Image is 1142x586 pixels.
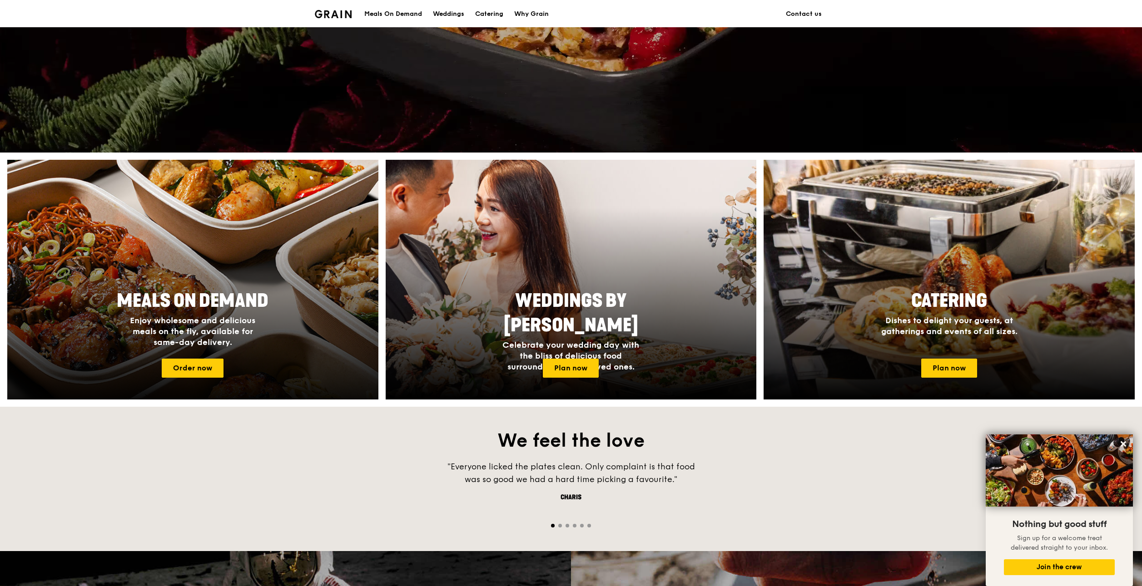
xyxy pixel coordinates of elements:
[558,524,562,527] span: Go to slide 2
[1012,519,1107,530] span: Nothing but good stuff
[130,315,255,347] span: Enjoy wholesome and delicious meals on the fly, available for same-day delivery.
[7,160,378,399] a: Meals On DemandEnjoy wholesome and delicious meals on the fly, available for same-day delivery.Or...
[509,0,554,28] a: Why Grain
[386,160,757,399] img: weddings-card.4f3003b8.jpg
[1011,534,1108,552] span: Sign up for a welcome treat delivered straight to your inbox.
[1116,437,1131,451] button: Close
[780,0,827,28] a: Contact us
[162,359,223,378] a: Order now
[921,359,977,378] a: Plan now
[1004,559,1115,575] button: Join the crew
[470,0,509,28] a: Catering
[551,524,555,527] span: Go to slide 1
[435,460,707,486] div: "Everyone licked the plates clean. Only complaint is that food was so good we had a hard time pic...
[514,0,549,28] div: Why Grain
[475,0,503,28] div: Catering
[504,290,638,336] span: Weddings by [PERSON_NAME]
[117,290,268,312] span: Meals On Demand
[881,315,1018,336] span: Dishes to delight your guests, at gatherings and events of all sizes.
[543,359,599,378] a: Plan now
[386,160,757,399] a: Weddings by [PERSON_NAME]Celebrate your wedding day with the bliss of delicious food surrounded b...
[427,0,470,28] a: Weddings
[764,160,1135,399] a: CateringDishes to delight your guests, at gatherings and events of all sizes.Plan now
[587,524,591,527] span: Go to slide 6
[435,493,707,502] div: Charis
[911,290,987,312] span: Catering
[433,0,464,28] div: Weddings
[573,524,576,527] span: Go to slide 4
[315,10,352,18] img: Grain
[764,160,1135,399] img: catering-card.e1cfaf3e.jpg
[580,524,584,527] span: Go to slide 5
[364,0,422,28] div: Meals On Demand
[986,434,1133,507] img: DSC07876-Edit02-Large.jpeg
[566,524,569,527] span: Go to slide 3
[502,340,639,372] span: Celebrate your wedding day with the bliss of delicious food surrounded by your loved ones.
